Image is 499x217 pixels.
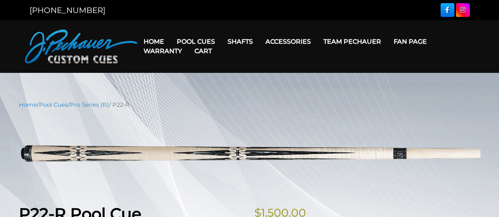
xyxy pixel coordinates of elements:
a: [PHONE_NUMBER] [30,6,105,15]
nav: Breadcrumb [19,100,480,109]
a: Team Pechauer [317,32,387,52]
a: Shafts [221,32,259,52]
a: Home [137,32,170,52]
img: p22-R.png [19,115,480,192]
a: Cart [188,41,218,61]
a: Warranty [137,41,188,61]
a: Fan Page [387,32,433,52]
img: Pechauer Custom Cues [25,30,137,63]
a: Pool Cues [170,32,221,52]
a: Pool Cues [39,101,68,108]
a: Accessories [259,32,317,52]
a: Pro Series (R) [70,101,109,108]
a: Home [19,101,37,108]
